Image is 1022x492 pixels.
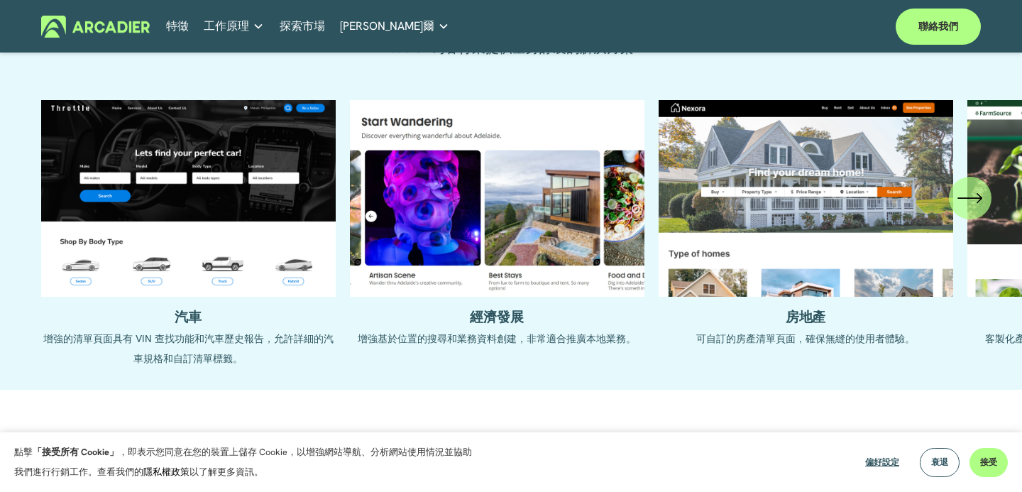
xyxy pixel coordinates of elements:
font: 查看我們的 [97,466,143,478]
iframe: Chat Widget [951,424,1022,492]
a: 隱私權政策 [143,466,189,478]
font: 衰退 [931,457,948,468]
button: 衰退 [920,448,960,477]
a: 資料夾下拉式選單 [340,15,449,37]
font: 偏好設定 [865,457,899,468]
font: 工作原理 [204,18,249,33]
a: 特徵 [166,15,189,37]
a: 探索市場 [280,15,325,37]
font: ，即表示您同意在您的裝置上儲存 Cookie，以增強網站導航、分析網站使用情況並協助我們進行行銷工作。 [14,446,472,478]
button: 下一個 [949,177,991,219]
font: 聯絡我們 [918,20,958,33]
font: 「接受所有 Cookie」 [33,446,119,458]
font: 特徵 [166,18,189,33]
a: 聯絡我們 [896,9,981,45]
a: 資料夾下拉式選單 [204,15,264,37]
div: 聊天小工具 [951,424,1022,492]
img: 阿卡迪爾 [41,16,150,38]
font: 以了解更多資訊。 [189,466,263,478]
font: 點擊 [14,446,33,458]
button: 偏好設定 [855,448,910,477]
font: [PERSON_NAME]爾 [340,18,434,33]
font: 探索市場 [280,18,325,33]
